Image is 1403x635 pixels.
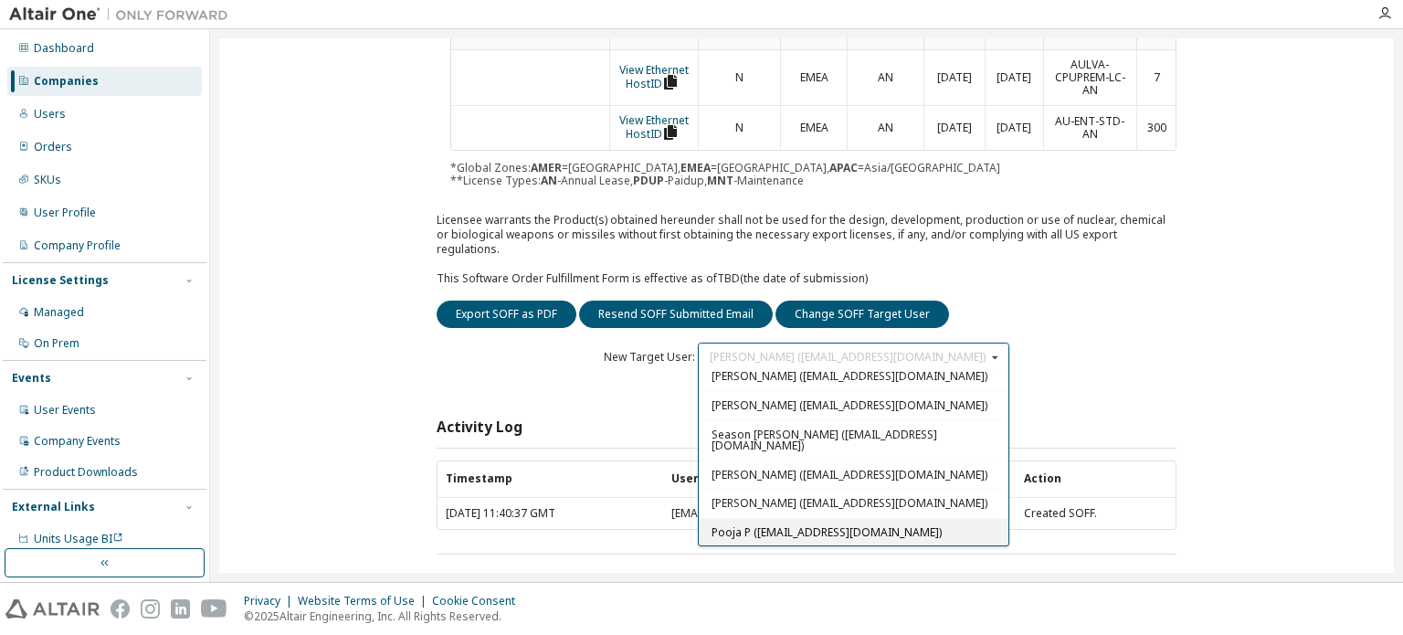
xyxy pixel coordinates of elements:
div: Users [34,107,66,122]
b: MNT [707,173,733,188]
td: [EMAIL_ADDRESS][DOMAIN_NAME] [662,498,1015,530]
td: AULVA-CPUPREM-LC-AN [1043,50,1137,105]
div: [PERSON_NAME] ([EMAIL_ADDRESS][DOMAIN_NAME]) [710,352,986,363]
td: [DATE] [985,50,1043,105]
b: APAC [829,160,858,175]
td: EMEA [780,50,848,105]
span: [PERSON_NAME] ([EMAIL_ADDRESS][DOMAIN_NAME]) [712,467,987,482]
div: Orders [34,140,72,154]
div: Cookie Consent [432,594,526,609]
td: 7 [1136,50,1176,105]
div: Managed [34,305,84,320]
img: Altair One [9,5,237,24]
div: External Links [12,500,95,514]
div: Dashboard [34,41,94,56]
span: Units Usage BI [34,531,123,546]
label: New Target User: [604,349,695,365]
span: [PERSON_NAME] ([EMAIL_ADDRESS][DOMAIN_NAME]) [712,369,987,385]
button: Change SOFF Target User [775,301,949,328]
td: Created SOFF. [1016,498,1176,530]
img: altair_logo.svg [5,599,100,619]
td: [DATE] [923,50,985,105]
th: Timestamp [438,461,662,497]
img: linkedin.svg [171,599,190,619]
td: N [698,105,780,151]
div: SKUs [34,173,61,187]
div: Companies [34,74,99,89]
div: Product Downloads [34,465,138,480]
span: [PERSON_NAME] ([EMAIL_ADDRESS][DOMAIN_NAME]) [712,397,987,413]
p: © 2025 Altair Engineering, Inc. All Rights Reserved. [244,609,526,624]
th: Action [1016,461,1176,497]
button: Export SOFF as PDF [437,301,576,328]
td: AU-ENT-STD-AN [1043,105,1137,151]
div: User Events [34,403,96,418]
img: youtube.svg [201,599,227,619]
button: Resend SOFF Submitted Email [579,301,773,328]
h3: Activity Log [437,418,522,437]
span: Season [PERSON_NAME] ([EMAIL_ADDRESS][DOMAIN_NAME]) [712,427,937,453]
td: 300 [1136,105,1176,151]
span: [PERSON_NAME] ([EMAIL_ADDRESS][DOMAIN_NAME]) [712,496,987,512]
td: [DATE] [985,105,1043,151]
div: Company Profile [34,238,121,253]
img: facebook.svg [111,599,130,619]
div: Events [12,371,51,386]
b: EMEA [680,160,711,175]
th: User [662,461,1015,497]
b: AN [541,173,557,188]
td: [DATE] [923,105,985,151]
div: Website Terms of Use [298,594,432,609]
td: AN [847,105,923,151]
td: AN [847,50,923,105]
div: License Settings [12,273,109,288]
div: Privacy [244,594,298,609]
img: instagram.svg [141,599,160,619]
div: On Prem [34,336,79,351]
td: [DATE] 11:40:37 GMT [438,498,662,530]
span: Pooja P ([EMAIL_ADDRESS][DOMAIN_NAME]) [712,525,942,541]
a: View Ethernet HostID [619,112,689,142]
div: Company Events [34,434,121,449]
td: N [698,50,780,105]
div: User Profile [34,206,96,220]
b: AMER [531,160,562,175]
b: PDUP [633,173,664,188]
td: EMEA [780,105,848,151]
a: View Ethernet HostID [619,62,689,91]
